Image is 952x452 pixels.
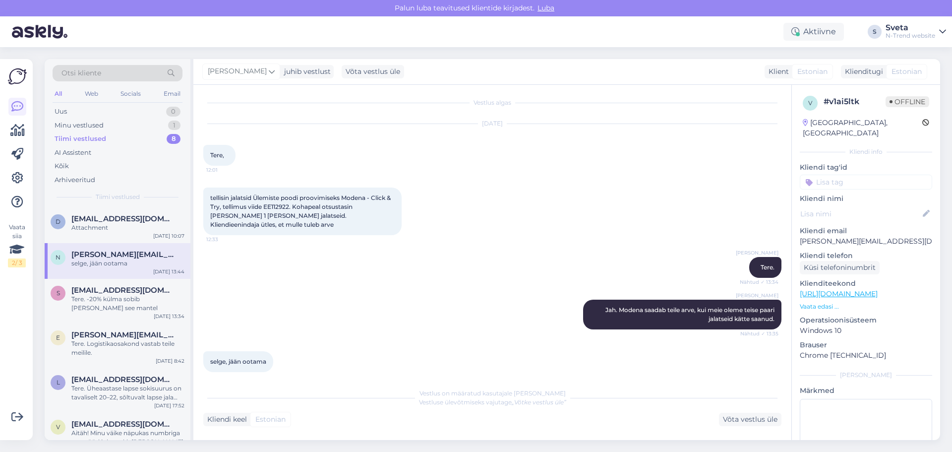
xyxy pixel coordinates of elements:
[56,334,60,341] span: e
[342,65,404,78] div: Võta vestlus üle
[55,161,69,171] div: Kõik
[800,208,921,219] input: Lisa nimi
[55,107,67,117] div: Uus
[56,254,60,261] span: n
[210,194,392,228] span: tellisin jalatsid Ülemiste poodi proovimiseks Modena - Click & Try, tellimus viide EE112922. Koha...
[203,98,781,107] div: Vestlus algas
[800,289,878,298] a: [URL][DOMAIN_NAME]
[56,423,60,431] span: V
[800,162,932,173] p: Kliendi tag'id
[605,306,776,323] span: Jah. Modena saadab teile arve, kui meie oleme teise paari jalatseid kätte saanud.
[740,330,778,337] span: Nähtud ✓ 13:35
[841,66,883,77] div: Klienditugi
[800,371,932,380] div: [PERSON_NAME]
[153,268,184,275] div: [DATE] 13:44
[824,96,886,108] div: # v1ai5ltk
[736,249,778,257] span: [PERSON_NAME]
[57,379,60,386] span: l
[206,166,243,174] span: 12:01
[797,66,828,77] span: Estonian
[55,175,95,185] div: Arhiveeritud
[208,66,267,77] span: [PERSON_NAME]
[154,402,184,409] div: [DATE] 17:52
[800,226,932,236] p: Kliendi email
[740,278,778,286] span: Nähtud ✓ 13:34
[255,414,286,425] span: Estonian
[203,414,247,425] div: Kliendi keel
[71,375,175,384] span: llepp1963@gmail.com
[800,386,932,396] p: Märkmed
[892,66,922,77] span: Estonian
[800,194,932,204] p: Kliendi nimi
[55,134,106,144] div: Tiimi vestlused
[803,118,922,138] div: [GEOGRAPHIC_DATA], [GEOGRAPHIC_DATA]
[166,107,180,117] div: 0
[154,313,184,320] div: [DATE] 13:34
[800,350,932,361] p: Chrome [TECHNICAL_ID]
[886,24,935,32] div: Sveta
[535,3,557,12] span: Luba
[71,223,184,232] div: Attachment
[736,292,778,299] span: [PERSON_NAME]
[96,193,140,201] span: Tiimi vestlused
[800,175,932,190] input: Lisa tag
[71,295,184,313] div: Tere. -20% külma sobib [PERSON_NAME] see mantel
[800,315,932,325] p: Operatsioonisüsteem
[71,420,175,429] span: Valgegerli@gmail.com
[61,68,101,78] span: Otsi kliente
[168,121,180,130] div: 1
[156,357,184,365] div: [DATE] 8:42
[57,289,60,297] span: s
[800,340,932,350] p: Brauser
[56,218,60,225] span: d
[800,251,932,261] p: Kliendi telefon
[868,25,882,39] div: S
[55,148,91,158] div: AI Assistent
[8,223,26,267] div: Vaata siia
[761,263,774,271] span: Tere.
[512,398,566,406] i: „Võtke vestlus üle”
[162,87,182,100] div: Email
[203,119,781,128] div: [DATE]
[800,325,932,336] p: Windows 10
[71,214,175,223] span: diana0221@gmail.com
[783,23,844,41] div: Aktiivne
[800,236,932,247] p: [PERSON_NAME][EMAIL_ADDRESS][DOMAIN_NAME]
[210,151,224,159] span: Tere,
[53,87,64,100] div: All
[800,302,932,311] p: Vaata edasi ...
[886,96,929,107] span: Offline
[167,134,180,144] div: 8
[119,87,143,100] div: Socials
[71,286,175,295] span: sigrideier@mail.ee
[808,99,812,107] span: v
[800,278,932,289] p: Klienditeekond
[71,429,184,447] div: Aitäh! Minu väike näpukas numbriga aga nüüd juba pakk [PERSON_NAME]
[71,250,175,259] span: natalia.kalimulli@gmail.com
[210,358,266,365] span: selge, jään ootama
[206,373,243,380] span: 13:44
[206,236,243,243] span: 12:33
[8,67,27,86] img: Askly Logo
[800,147,932,156] div: Kliendi info
[419,389,566,397] span: Vestlus on määratud kasutajale [PERSON_NAME]
[886,24,946,40] a: SvetaN-Trend website
[419,398,566,406] span: Vestluse ülevõtmiseks vajutage
[71,384,184,402] div: Tere. Üheaastase lapse sokisuurus on tavaliselt 20–22, sõltuvalt lapse jala pikkusest.
[8,258,26,267] div: 2 / 3
[71,339,184,357] div: Tere. Logistikaosakond vastab teile meilile.
[153,232,184,240] div: [DATE] 10:07
[83,87,100,100] div: Web
[71,259,184,268] div: selge, jään ootama
[800,261,880,274] div: Küsi telefoninumbrit
[719,413,781,426] div: Võta vestlus üle
[765,66,789,77] div: Klient
[886,32,935,40] div: N-Trend website
[280,66,331,77] div: juhib vestlust
[55,121,104,130] div: Minu vestlused
[71,330,175,339] span: evert.626@gmail.com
